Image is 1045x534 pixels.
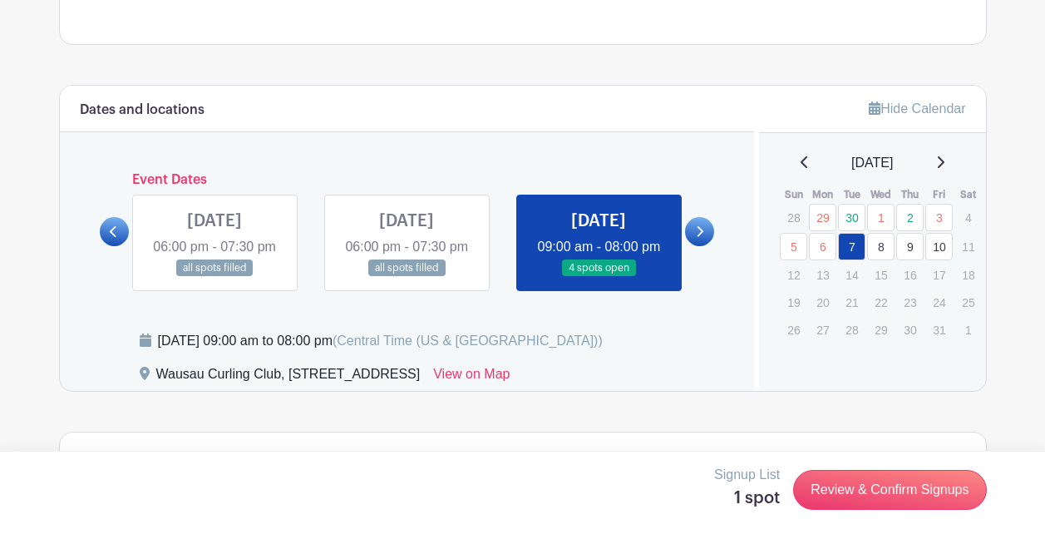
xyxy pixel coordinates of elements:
[837,186,866,203] th: Tue
[896,289,924,315] p: 23
[809,317,836,343] p: 27
[333,334,603,348] span: (Central Time (US & [GEOGRAPHIC_DATA]))
[925,262,953,288] p: 17
[714,488,780,508] h5: 1 spot
[954,262,982,288] p: 18
[954,317,982,343] p: 1
[809,289,836,315] p: 20
[867,289,895,315] p: 22
[809,233,836,260] a: 6
[896,233,924,260] a: 9
[793,470,986,510] a: Review & Confirm Signups
[838,233,865,260] a: 7
[954,205,982,230] p: 4
[809,204,836,231] a: 29
[838,204,865,231] a: 30
[714,465,780,485] p: Signup List
[156,364,421,391] div: Wausau Curling Club, [STREET_ADDRESS]
[925,317,953,343] p: 31
[433,364,510,391] a: View on Map
[895,186,924,203] th: Thu
[780,317,807,343] p: 26
[780,205,807,230] p: 28
[779,186,808,203] th: Sun
[838,317,865,343] p: 28
[158,331,603,351] div: [DATE] 09:00 am to 08:00 pm
[954,289,982,315] p: 25
[866,186,895,203] th: Wed
[780,233,807,260] a: 5
[924,186,954,203] th: Fri
[808,186,837,203] th: Mon
[780,289,807,315] p: 19
[838,262,865,288] p: 14
[851,153,893,173] span: [DATE]
[867,204,895,231] a: 1
[809,262,836,288] p: 13
[780,262,807,288] p: 12
[954,186,983,203] th: Sat
[925,233,953,260] a: 10
[954,234,982,260] p: 11
[867,262,895,288] p: 15
[838,289,865,315] p: 21
[867,233,895,260] a: 8
[867,317,895,343] p: 29
[925,204,953,231] a: 3
[80,102,205,118] h6: Dates and locations
[925,289,953,315] p: 24
[129,172,686,188] h6: Event Dates
[896,317,924,343] p: 30
[869,101,965,116] a: Hide Calendar
[896,262,924,288] p: 16
[896,204,924,231] a: 2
